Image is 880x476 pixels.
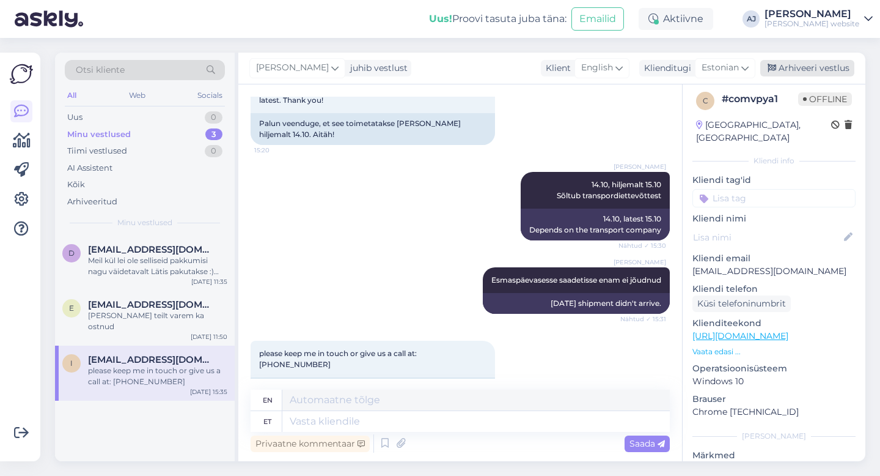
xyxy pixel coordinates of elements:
[696,119,831,144] div: [GEOGRAPHIC_DATA], [GEOGRAPHIC_DATA]
[205,128,222,141] div: 3
[798,92,852,106] span: Offline
[765,9,873,29] a: [PERSON_NAME][PERSON_NAME] website
[88,354,215,365] span: info@noveba.com
[251,377,495,409] div: Palun hoidke mind ühenduses või helistage meile numbril: 55 68 72 75
[639,8,713,30] div: Aktiivne
[65,87,79,103] div: All
[345,62,408,75] div: juhib vestlust
[692,252,856,265] p: Kliendi email
[692,362,856,375] p: Operatsioonisüsteem
[251,113,495,145] div: Palun veenduge, et see toimetatakse [PERSON_NAME] hiljemalt 14.10. Aitäh!
[692,317,856,330] p: Klienditeekond
[190,387,227,396] div: [DATE] 15:35
[254,146,300,155] span: 15:20
[760,60,854,76] div: Arhiveeri vestlus
[692,330,788,341] a: [URL][DOMAIN_NAME]
[127,87,148,103] div: Web
[614,162,666,171] span: [PERSON_NAME]
[191,332,227,341] div: [DATE] 11:50
[88,244,215,255] span: dagopiill@gmail.com
[195,87,225,103] div: Socials
[692,296,791,312] div: Küsi telefoninumbrit
[67,145,127,157] div: Tiimi vestlused
[692,375,856,388] p: Windows 10
[70,359,73,368] span: i
[765,9,859,19] div: [PERSON_NAME]
[692,406,856,418] p: Chrome [TECHNICAL_ID]
[263,411,271,432] div: et
[629,438,665,449] span: Saada
[259,349,419,369] span: please keep me in touch or give us a call at: [PHONE_NUMBER]
[67,162,112,174] div: AI Assistent
[88,365,227,387] div: please keep me in touch or give us a call at: [PHONE_NUMBER]
[521,209,670,240] div: 14.10, latest 15.10 Depends on the transport company
[251,436,370,452] div: Privaatne kommentaar
[620,314,666,324] span: Nähtud ✓ 15:31
[765,19,859,29] div: [PERSON_NAME] website
[639,62,691,75] div: Klienditugi
[722,92,798,106] div: # comvpya1
[483,293,670,314] div: [DATE] shipment didn't arrive.
[205,145,222,157] div: 0
[692,346,856,357] p: Vaata edasi ...
[67,111,82,124] div: Uus
[67,128,131,141] div: Minu vestlused
[491,275,661,284] span: Esmaspäevasesse saadetisse enam ei jõudnud
[429,13,452,24] b: Uus!
[88,255,227,277] div: Meil kül lei ole selliseid pakkumisi nagu väidetavalt Lätis pakutakse :) Maksud ikka sees seal? :)
[69,303,74,313] span: e
[692,265,856,278] p: [EMAIL_ADDRESS][DOMAIN_NAME]
[67,196,117,208] div: Arhiveeritud
[191,277,227,286] div: [DATE] 11:35
[263,390,273,411] div: en
[692,431,856,442] div: [PERSON_NAME]
[692,155,856,166] div: Kliendi info
[743,10,760,28] div: AJ
[88,299,215,310] span: estralius@gmail.com
[581,61,613,75] span: English
[571,7,624,31] button: Emailid
[557,180,661,200] span: 14.10, hiljemalt 15.10 Sõltub transpordiettevõttest
[614,258,666,267] span: [PERSON_NAME]
[692,449,856,462] p: Märkmed
[76,64,125,76] span: Otsi kliente
[10,62,33,86] img: Askly Logo
[692,393,856,406] p: Brauser
[68,248,75,258] span: d
[692,174,856,187] p: Kliendi tag'id
[692,283,856,296] p: Kliendi telefon
[618,241,666,250] span: Nähtud ✓ 15:30
[692,189,856,207] input: Lisa tag
[692,212,856,225] p: Kliendi nimi
[88,310,227,332] div: [PERSON_NAME] teilt varem ka ostnud
[67,179,85,191] div: Kõik
[541,62,571,75] div: Klient
[256,61,329,75] span: [PERSON_NAME]
[117,217,172,228] span: Minu vestlused
[205,111,222,124] div: 0
[702,61,739,75] span: Estonian
[429,12,566,26] div: Proovi tasuta juba täna:
[703,96,708,105] span: c
[693,231,842,244] input: Lisa nimi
